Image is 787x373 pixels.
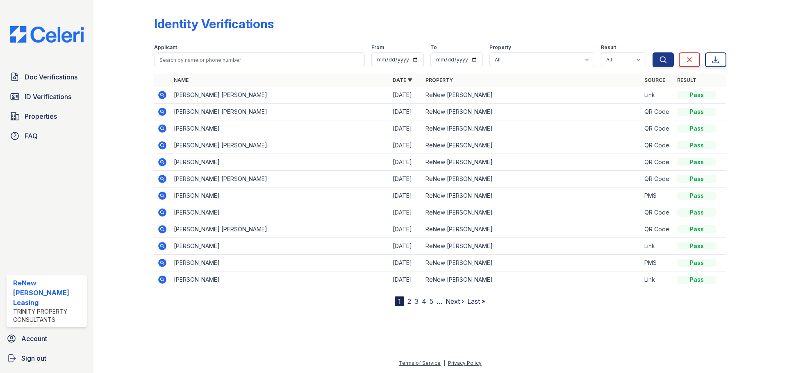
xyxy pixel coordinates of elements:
[171,137,389,154] td: [PERSON_NAME] [PERSON_NAME]
[3,330,90,347] a: Account
[422,154,641,171] td: ReNew [PERSON_NAME]
[641,104,674,120] td: QR Code
[677,225,716,233] div: Pass
[171,154,389,171] td: [PERSON_NAME]
[677,141,716,149] div: Pass
[3,26,90,43] img: CE_Logo_Blue-a8612792a0a2168367f1c8372b55b34899dd931a85d93a1a3d3e32e68fde9ad4.png
[371,44,384,51] label: From
[677,192,716,200] div: Pass
[467,297,485,305] a: Last »
[171,188,389,204] td: [PERSON_NAME]
[444,360,445,366] div: |
[641,120,674,137] td: QR Code
[422,171,641,188] td: ReNew [PERSON_NAME]
[422,255,641,271] td: ReNew [PERSON_NAME]
[171,271,389,288] td: [PERSON_NAME]
[448,360,482,366] a: Privacy Policy
[446,297,464,305] a: Next ›
[677,158,716,166] div: Pass
[414,297,419,305] a: 3
[677,108,716,116] div: Pass
[422,120,641,137] td: ReNew [PERSON_NAME]
[422,104,641,120] td: ReNew [PERSON_NAME]
[399,360,441,366] a: Terms of Service
[25,92,71,102] span: ID Verifications
[407,297,411,305] a: 2
[422,271,641,288] td: ReNew [PERSON_NAME]
[641,255,674,271] td: PMS
[641,171,674,188] td: QR Code
[171,104,389,120] td: [PERSON_NAME] [PERSON_NAME]
[174,77,189,83] a: Name
[171,255,389,271] td: [PERSON_NAME]
[437,296,442,306] span: …
[422,297,426,305] a: 4
[7,108,87,124] a: Properties
[677,124,716,133] div: Pass
[677,175,716,183] div: Pass
[21,353,46,363] span: Sign out
[21,334,47,344] span: Account
[430,44,437,51] label: To
[677,91,716,99] div: Pass
[13,278,84,307] div: ReNew [PERSON_NAME] Leasing
[422,238,641,255] td: ReNew [PERSON_NAME]
[677,208,716,217] div: Pass
[641,238,674,255] td: Link
[389,255,422,271] td: [DATE]
[389,188,422,204] td: [DATE]
[389,204,422,221] td: [DATE]
[641,221,674,238] td: QR Code
[25,72,77,82] span: Doc Verifications
[154,16,274,31] div: Identity Verifications
[430,297,433,305] a: 5
[7,128,87,144] a: FAQ
[422,137,641,154] td: ReNew [PERSON_NAME]
[171,221,389,238] td: [PERSON_NAME] [PERSON_NAME]
[389,238,422,255] td: [DATE]
[677,276,716,284] div: Pass
[422,204,641,221] td: ReNew [PERSON_NAME]
[13,307,84,324] div: Trinity Property Consultants
[389,271,422,288] td: [DATE]
[154,44,177,51] label: Applicant
[601,44,616,51] label: Result
[641,204,674,221] td: QR Code
[389,87,422,104] td: [DATE]
[25,131,38,141] span: FAQ
[389,221,422,238] td: [DATE]
[641,188,674,204] td: PMS
[644,77,665,83] a: Source
[171,238,389,255] td: [PERSON_NAME]
[422,188,641,204] td: ReNew [PERSON_NAME]
[7,69,87,85] a: Doc Verifications
[641,137,674,154] td: QR Code
[422,221,641,238] td: ReNew [PERSON_NAME]
[677,259,716,267] div: Pass
[641,271,674,288] td: Link
[389,137,422,154] td: [DATE]
[389,120,422,137] td: [DATE]
[641,87,674,104] td: Link
[3,350,90,366] a: Sign out
[393,77,412,83] a: Date ▼
[395,296,404,306] div: 1
[171,171,389,188] td: [PERSON_NAME] [PERSON_NAME]
[7,88,87,105] a: ID Verifications
[425,77,453,83] a: Property
[25,111,57,121] span: Properties
[171,204,389,221] td: [PERSON_NAME]
[389,104,422,120] td: [DATE]
[489,44,511,51] label: Property
[422,87,641,104] td: ReNew [PERSON_NAME]
[677,242,716,250] div: Pass
[677,77,696,83] a: Result
[171,120,389,137] td: [PERSON_NAME]
[389,171,422,188] td: [DATE]
[154,52,365,67] input: Search by name or phone number
[641,154,674,171] td: QR Code
[389,154,422,171] td: [DATE]
[171,87,389,104] td: [PERSON_NAME] [PERSON_NAME]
